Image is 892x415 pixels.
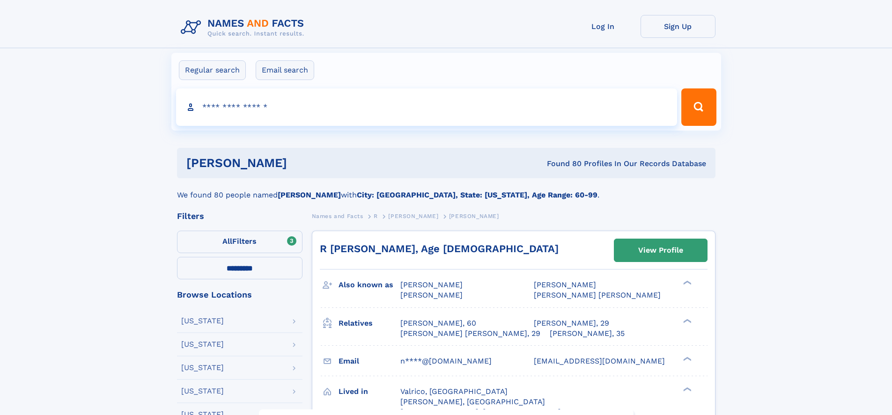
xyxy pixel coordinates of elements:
[181,387,224,395] div: [US_STATE]
[339,277,400,293] h3: Also known as
[339,315,400,331] h3: Relatives
[614,239,707,262] a: View Profile
[534,357,665,365] span: [EMAIL_ADDRESS][DOMAIN_NAME]
[222,237,232,246] span: All
[177,178,715,201] div: We found 80 people named with .
[179,60,246,80] label: Regular search
[417,159,706,169] div: Found 80 Profiles In Our Records Database
[534,318,609,328] a: [PERSON_NAME], 29
[312,210,363,222] a: Names and Facts
[534,280,596,289] span: [PERSON_NAME]
[400,318,476,328] a: [PERSON_NAME], 60
[550,328,625,339] a: [PERSON_NAME], 35
[400,280,463,289] span: [PERSON_NAME]
[638,240,683,261] div: View Profile
[681,356,692,362] div: ❯
[681,386,692,392] div: ❯
[681,280,692,286] div: ❯
[177,15,312,40] img: Logo Names and Facts
[181,341,224,348] div: [US_STATE]
[388,210,438,222] a: [PERSON_NAME]
[400,328,540,339] a: [PERSON_NAME] [PERSON_NAME], 29
[181,364,224,371] div: [US_STATE]
[681,88,716,126] button: Search Button
[256,60,314,80] label: Email search
[177,291,302,299] div: Browse Locations
[176,88,678,126] input: search input
[374,213,378,219] span: R
[186,157,417,169] h1: [PERSON_NAME]
[641,15,715,38] a: Sign Up
[339,384,400,400] h3: Lived in
[449,213,499,219] span: [PERSON_NAME]
[400,387,508,396] span: Valrico, [GEOGRAPHIC_DATA]
[566,15,641,38] a: Log In
[400,291,463,299] span: [PERSON_NAME]
[681,318,692,324] div: ❯
[177,212,302,220] div: Filters
[374,210,378,222] a: R
[278,190,341,199] b: [PERSON_NAME]
[339,353,400,369] h3: Email
[177,231,302,253] label: Filters
[388,213,438,219] span: [PERSON_NAME]
[181,317,224,325] div: [US_STATE]
[320,243,559,255] a: R [PERSON_NAME], Age [DEMOGRAPHIC_DATA]
[357,190,597,199] b: City: [GEOGRAPHIC_DATA], State: [US_STATE], Age Range: 60-99
[400,397,545,406] span: [PERSON_NAME], [GEOGRAPHIC_DATA]
[534,291,661,299] span: [PERSON_NAME] [PERSON_NAME]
